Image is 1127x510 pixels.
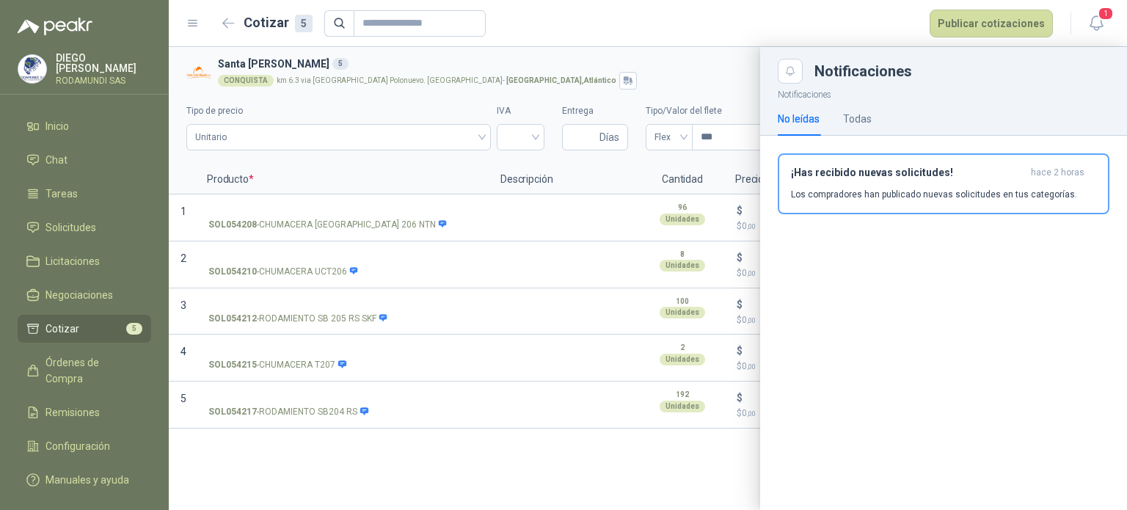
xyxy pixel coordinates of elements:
span: Negociaciones [45,287,113,303]
span: Licitaciones [45,253,100,269]
span: Chat [45,152,68,168]
div: No leídas [778,111,820,127]
a: Chat [18,146,151,174]
span: Inicio [45,118,69,134]
a: Manuales y ayuda [18,466,151,494]
span: Manuales y ayuda [45,472,129,488]
a: Órdenes de Compra [18,349,151,393]
p: Notificaciones [760,84,1127,102]
span: Solicitudes [45,219,96,236]
button: Close [778,59,803,84]
span: Configuración [45,438,110,454]
button: 1 [1083,10,1109,37]
span: hace 2 horas [1031,167,1084,179]
button: Publicar cotizaciones [930,10,1053,37]
a: Negociaciones [18,281,151,309]
span: Remisiones [45,404,100,420]
a: Configuración [18,432,151,460]
a: Tareas [18,180,151,208]
span: 5 [126,323,142,335]
a: Cotizar5 [18,315,151,343]
p: DIEGO [PERSON_NAME] [56,53,151,73]
div: Notificaciones [814,64,1109,79]
a: Remisiones [18,398,151,426]
button: ¡Has recibido nuevas solicitudes!hace 2 horas Los compradores han publicado nuevas solicitudes en... [778,153,1109,214]
h3: ¡Has recibido nuevas solicitudes! [791,167,1025,179]
h2: Cotizar [244,12,313,33]
div: Todas [843,111,872,127]
img: Logo peakr [18,18,92,35]
p: RODAMUNDI SAS [56,76,151,85]
a: Licitaciones [18,247,151,275]
img: Company Logo [18,55,46,83]
p: Los compradores han publicado nuevas solicitudes en tus categorías. [791,188,1077,201]
a: Inicio [18,112,151,140]
span: Órdenes de Compra [45,354,137,387]
span: Tareas [45,186,78,202]
a: Solicitudes [18,214,151,241]
span: Cotizar [45,321,79,337]
span: 1 [1098,7,1114,21]
div: 5 [295,15,313,32]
